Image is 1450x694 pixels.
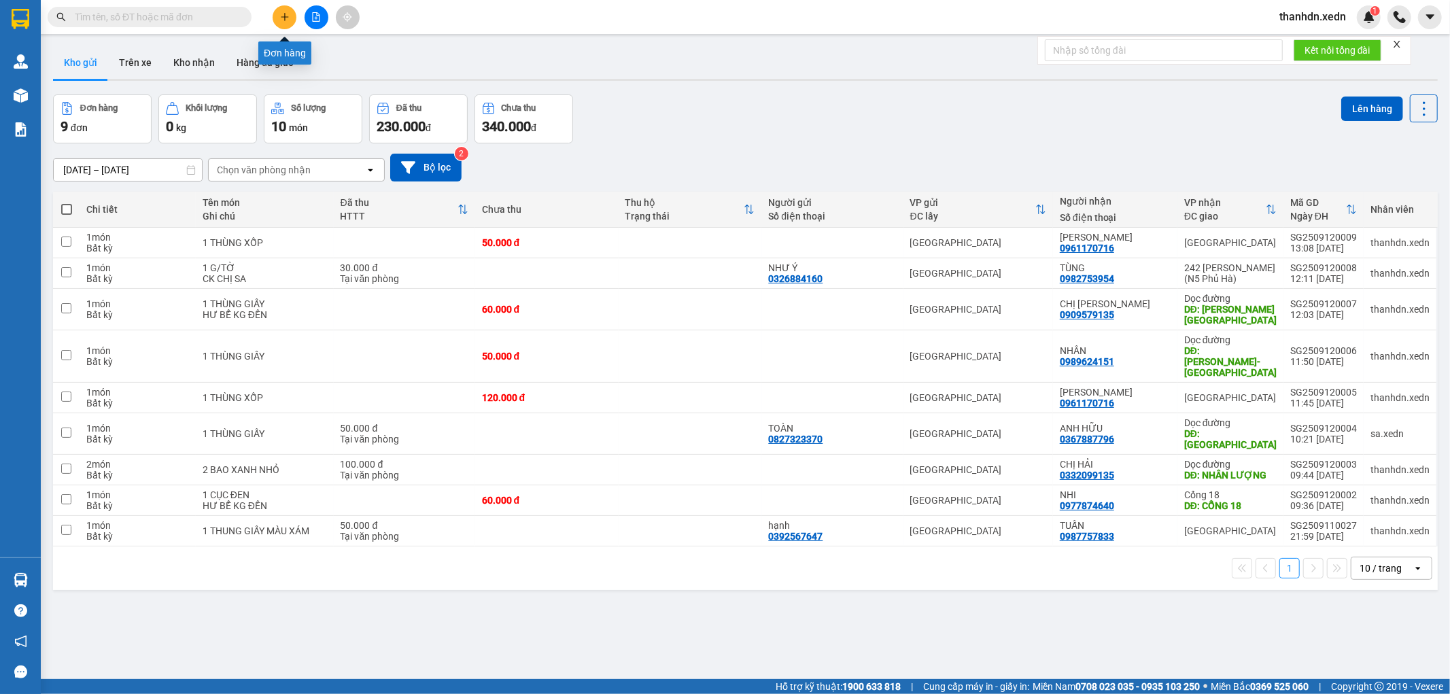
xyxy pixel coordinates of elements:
th: Toggle SortBy [1283,192,1364,228]
div: Bất kỳ [86,470,188,481]
span: 9 [61,118,68,135]
div: 10:21 [DATE] [1290,434,1357,445]
div: 30.000 đ [341,262,468,273]
div: 242 [PERSON_NAME] (N5 Phủ Hà) [1184,262,1277,284]
button: Lên hàng [1341,97,1403,121]
div: thanhdn.xedn [1370,351,1430,362]
div: 0989624151 [1060,356,1114,367]
div: 0961170716 [1060,243,1114,254]
input: Nhập số tổng đài [1045,39,1283,61]
strong: 1900 633 818 [842,681,901,692]
div: 1 THÙNG GIẤY [203,351,327,362]
div: 12:11 [DATE] [1290,273,1357,284]
div: thanhdn.xedn [1370,304,1430,315]
div: 0392567647 [768,531,823,542]
div: thanhdn.xedn [1370,268,1430,279]
button: Đã thu230.000đ [369,94,468,143]
button: Kho nhận [162,46,226,79]
div: DĐ: CHỢ SƠN LÂM [1184,428,1277,450]
span: 230.000 [377,118,426,135]
div: 1 món [86,345,188,356]
th: Toggle SortBy [619,192,762,228]
div: Ngày ĐH [1290,211,1346,222]
button: Số lượng10món [264,94,362,143]
strong: 0369 525 060 [1250,681,1309,692]
span: ⚪️ [1203,684,1207,689]
div: 12:03 [DATE] [1290,309,1357,320]
span: close [1392,39,1402,49]
div: HƯ BỂ KG ĐỀN [203,309,327,320]
div: 1 món [86,520,188,531]
span: message [14,665,27,678]
div: Đã thu [396,103,421,113]
div: 0367887796 [1060,434,1114,445]
div: CK CHỊ SA [203,273,327,284]
span: 1 [1373,6,1377,16]
div: HỒNG BÍCH [1060,387,1171,398]
div: 1 món [86,262,188,273]
span: caret-down [1424,11,1436,23]
div: NHÂN [1060,345,1171,356]
div: Cổng 18 [1184,489,1277,500]
div: SG2509120008 [1290,262,1357,273]
div: SG2509120003 [1290,459,1357,470]
svg: open [1413,563,1423,574]
div: Chưa thu [482,204,612,215]
span: đ [531,122,536,133]
div: Tại văn phòng [341,470,468,481]
div: 10 / trang [1360,561,1402,575]
button: Đơn hàng9đơn [53,94,152,143]
div: Số lượng [291,103,326,113]
span: thanhdn.xedn [1268,8,1357,25]
strong: 0708 023 035 - 0935 103 250 [1075,681,1200,692]
span: plus [280,12,290,22]
div: Bất kỳ [86,500,188,511]
div: CHỊ THẢO [1060,298,1171,309]
div: 0909579135 [1060,309,1114,320]
img: phone-icon [1394,11,1406,23]
div: SG2509110027 [1290,520,1357,531]
span: 10 [271,118,286,135]
div: NHƯ Ý [768,262,896,273]
div: DĐ: TÔ HẠP-KHÁNH SƠN [1184,304,1277,326]
div: Người nhận [1060,196,1171,207]
div: HỒNG BÍCH [1060,232,1171,243]
div: [GEOGRAPHIC_DATA] [1184,525,1277,536]
div: thanhdn.xedn [1370,392,1430,403]
span: 340.000 [482,118,531,135]
button: 1 [1279,558,1300,578]
div: 1 món [86,387,188,398]
div: [GEOGRAPHIC_DATA] [1184,392,1277,403]
span: notification [14,635,27,648]
div: VP gửi [910,197,1035,208]
th: Toggle SortBy [1177,192,1283,228]
input: Select a date range. [54,159,202,181]
input: Tìm tên, số ĐT hoặc mã đơn [75,10,235,24]
div: Nhân viên [1370,204,1430,215]
div: Bất kỳ [86,434,188,445]
div: Đã thu [341,197,458,208]
img: logo.jpg [148,17,180,50]
div: hạnh [768,520,896,531]
div: sa.xedn [1370,428,1430,439]
div: 09:36 [DATE] [1290,500,1357,511]
div: ĐC lấy [910,211,1035,222]
div: [GEOGRAPHIC_DATA] [910,495,1046,506]
div: 11:50 [DATE] [1290,356,1357,367]
span: đ [426,122,431,133]
div: 60.000 đ [482,304,612,315]
div: SG2509120007 [1290,298,1357,309]
div: 09:44 [DATE] [1290,470,1357,481]
div: 50.000 đ [341,520,468,531]
div: DĐ: CỔNG 18 [1184,500,1277,511]
div: SG2509120004 [1290,423,1357,434]
div: [GEOGRAPHIC_DATA] [910,351,1046,362]
div: Bất kỳ [86,398,188,409]
div: 2 BAO XANH NHỎ [203,464,327,475]
div: ANH HỮU [1060,423,1171,434]
img: solution-icon [14,122,28,137]
div: DĐ: NHÂN LƯỢNG [1184,470,1277,481]
th: Toggle SortBy [903,192,1053,228]
div: 11:45 [DATE] [1290,398,1357,409]
span: Miền Bắc [1211,679,1309,694]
